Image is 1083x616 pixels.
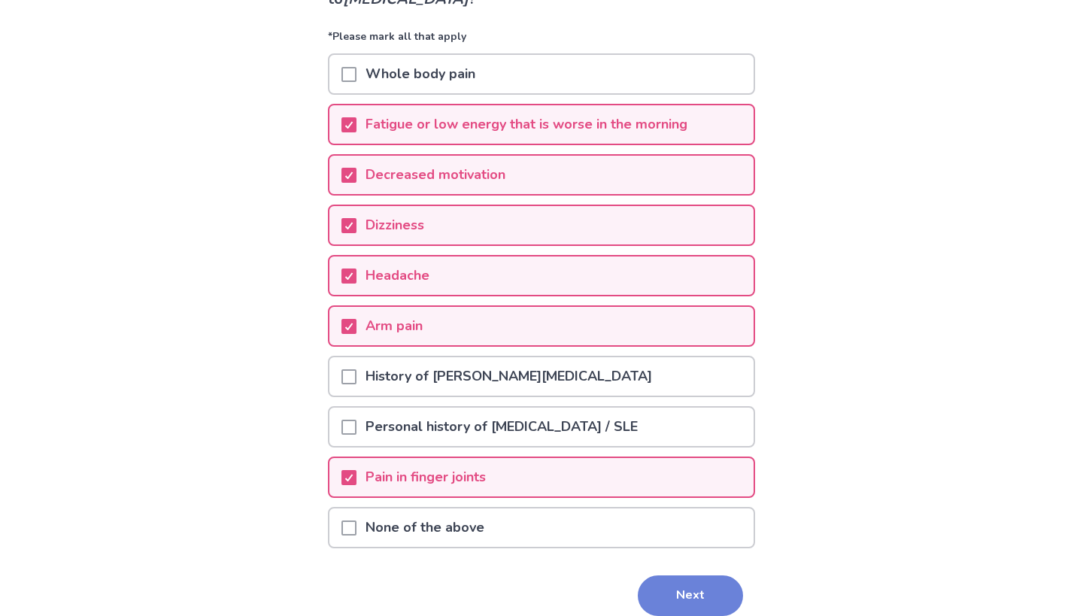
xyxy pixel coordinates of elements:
[356,408,647,446] p: Personal history of [MEDICAL_DATA] / SLE
[356,307,432,345] p: Arm pain
[356,55,484,93] p: Whole body pain
[356,508,493,547] p: None of the above
[356,256,438,295] p: Headache
[356,156,514,194] p: Decreased motivation
[356,105,696,144] p: Fatigue or low energy that is worse in the morning
[356,357,661,396] p: History of [PERSON_NAME][MEDICAL_DATA]
[356,458,495,496] p: Pain in finger joints
[638,575,743,616] button: Next
[356,206,433,244] p: Dizziness
[328,29,755,53] p: *Please mark all that apply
